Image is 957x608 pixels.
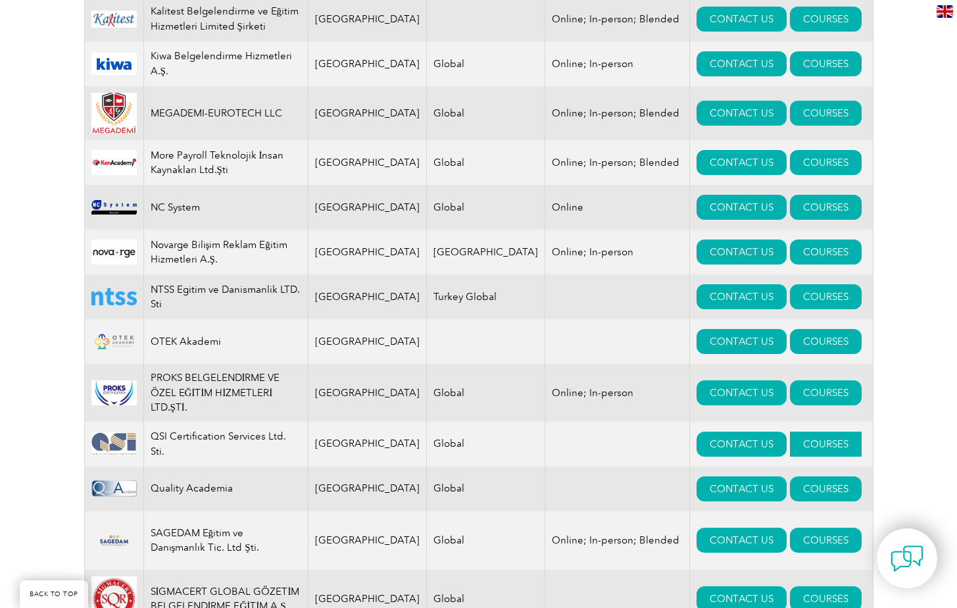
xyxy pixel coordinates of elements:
[308,364,427,422] td: [GEOGRAPHIC_DATA]
[91,150,137,175] img: e16a2823-4623-ef11-840a-00224897b20f-logo.png
[91,240,137,265] img: 57350245-2fe8-ed11-8848-002248156329-logo.jpg
[91,480,137,497] img: 332d7e0c-38db-ea11-a813-000d3a79722d-logo.png
[143,422,308,467] td: QSI Certification Services Ltd. Sti.
[308,422,427,467] td: [GEOGRAPHIC_DATA]
[937,5,953,18] img: en
[697,240,787,265] a: CONTACT US
[790,476,862,501] a: COURSES
[790,101,862,126] a: COURSES
[308,140,427,185] td: [GEOGRAPHIC_DATA]
[308,86,427,140] td: [GEOGRAPHIC_DATA]
[545,140,690,185] td: Online; In-person; Blended
[143,364,308,422] td: PROKS BELGELENDİRME VE ÖZEL EĞİTİM HİZMETLERİ LTD.ŞTİ.
[91,432,137,456] img: d621cc73-b749-ea11-a812-000d3a7940d5-logo.jpg
[697,380,787,405] a: CONTACT US
[308,41,427,86] td: [GEOGRAPHIC_DATA]
[143,230,308,274] td: Novarge Bilişim Reklam Eğitim Hizmetleri A.Ş.
[91,53,137,75] img: 2fd11573-807e-ea11-a811-000d3ae11abd-logo.jpg
[697,51,787,76] a: CONTACT US
[790,380,862,405] a: COURSES
[91,288,137,305] img: bab05414-4b4d-ea11-a812-000d3a79722d-logo.png
[143,511,308,570] td: SAGEDAM Eğitim ve Danışmanlık Tic. Ltd Şti.
[143,140,308,185] td: More Payroll Teknolojik İnsan Kaynakları Ltd.Şti
[143,86,308,140] td: MEGADEMI-EUROTECH LLC
[790,432,862,457] a: COURSES
[697,528,787,553] a: CONTACT US
[790,240,862,265] a: COURSES
[790,150,862,175] a: COURSES
[427,364,545,422] td: Global
[308,274,427,319] td: [GEOGRAPHIC_DATA]
[308,230,427,274] td: [GEOGRAPHIC_DATA]
[91,329,137,354] img: 676db975-d0d1-ef11-a72f-00224892eff5-logo.png
[545,185,690,230] td: Online
[790,329,862,354] a: COURSES
[790,284,862,309] a: COURSES
[427,41,545,86] td: Global
[308,511,427,570] td: [GEOGRAPHIC_DATA]
[427,422,545,467] td: Global
[143,41,308,86] td: Kiwa Belgelendirme Hizmetleri A.Ş.
[308,319,427,364] td: [GEOGRAPHIC_DATA]
[20,580,88,608] a: BACK TO TOP
[697,7,787,32] a: CONTACT US
[91,380,137,405] img: 7fe69a6b-c8e3-ea11-a813-000d3a79722d-logo.jpg
[91,93,137,134] img: 6f718c37-9d51-ea11-a813-000d3ae11abd-logo.png
[545,230,690,274] td: Online; In-person
[697,284,787,309] a: CONTACT US
[427,467,545,511] td: Global
[427,86,545,140] td: Global
[545,364,690,422] td: Online; In-person
[91,11,137,28] img: ad0bd99a-310e-ef11-9f89-6045bde6fda5-logo.jpg
[91,518,137,563] img: 82fc6c71-8733-ed11-9db1-00224817fa54-logo.png
[790,7,862,32] a: COURSES
[427,230,545,274] td: [GEOGRAPHIC_DATA]
[427,140,545,185] td: Global
[308,185,427,230] td: [GEOGRAPHIC_DATA]
[697,195,787,220] a: CONTACT US
[697,329,787,354] a: CONTACT US
[697,150,787,175] a: CONTACT US
[545,41,690,86] td: Online; In-person
[427,274,545,319] td: Turkey Global
[697,101,787,126] a: CONTACT US
[697,476,787,501] a: CONTACT US
[143,274,308,319] td: NTSS Egitim ve Danismanlik LTD. Sti
[308,467,427,511] td: [GEOGRAPHIC_DATA]
[427,511,545,570] td: Global
[143,319,308,364] td: OTEK Akademi
[143,467,308,511] td: Quality Academia
[790,195,862,220] a: COURSES
[697,432,787,457] a: CONTACT US
[790,51,862,76] a: COURSES
[91,200,137,215] img: 9e55bf80-85bc-ef11-a72f-00224892eff5-logo.png
[790,528,862,553] a: COURSES
[891,542,923,575] img: contact-chat.png
[427,185,545,230] td: Global
[143,185,308,230] td: NC System
[545,511,690,570] td: Online; In-person; Blended
[545,86,690,140] td: Online; In-person; Blended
